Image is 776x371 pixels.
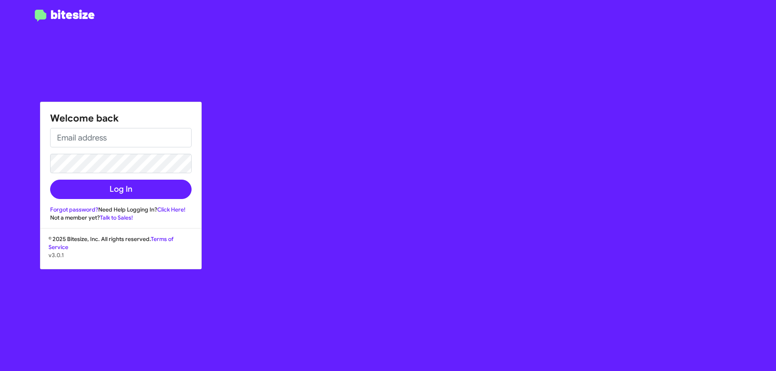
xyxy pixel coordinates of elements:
a: Click Here! [157,206,186,213]
a: Forgot password? [50,206,98,213]
div: Need Help Logging In? [50,205,192,214]
a: Talk to Sales! [100,214,133,221]
div: Not a member yet? [50,214,192,222]
h1: Welcome back [50,112,192,125]
button: Log In [50,180,192,199]
p: v3.0.1 [48,251,193,259]
input: Email address [50,128,192,147]
div: © 2025 Bitesize, Inc. All rights reserved. [40,235,201,269]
